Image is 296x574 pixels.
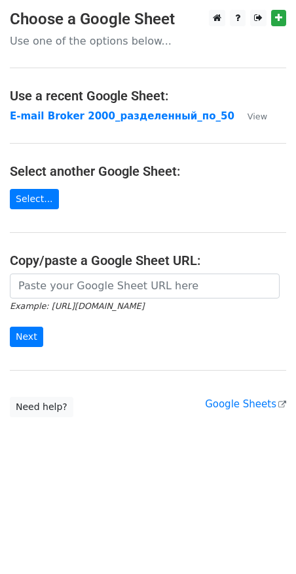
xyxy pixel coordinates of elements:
h4: Select another Google Sheet: [10,163,286,179]
h4: Copy/paste a Google Sheet URL: [10,253,286,268]
input: Paste your Google Sheet URL here [10,274,280,298]
a: View [234,110,267,122]
input: Next [10,327,43,347]
a: Need help? [10,397,73,417]
small: Example: [URL][DOMAIN_NAME] [10,301,144,311]
small: View [248,112,267,121]
h3: Choose a Google Sheet [10,10,286,29]
h4: Use a recent Google Sheet: [10,88,286,104]
p: Use one of the options below... [10,34,286,48]
a: Google Sheets [205,398,286,410]
a: Select... [10,189,59,209]
a: E-mail Broker 2000_разделенный_по_50 [10,110,234,122]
